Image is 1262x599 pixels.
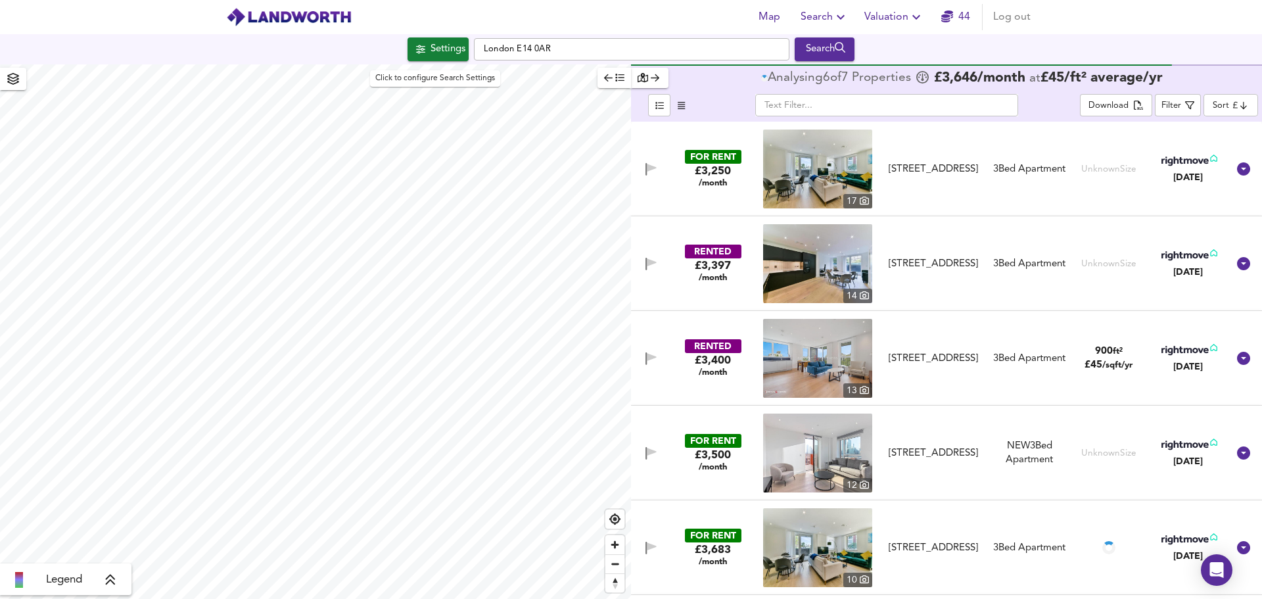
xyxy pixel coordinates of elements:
span: 6 [823,72,830,85]
a: property thumbnail 14 [763,224,872,303]
a: property thumbnail 17 [763,130,872,208]
div: [DATE] [1159,171,1217,184]
img: property thumbnail [763,319,872,398]
div: Search [798,41,851,58]
div: Wayfare House, Escapade Place, E14 0WJ [877,162,990,176]
div: [STREET_ADDRESS] [883,162,985,176]
button: Valuation [859,4,929,30]
a: 44 [941,8,970,26]
span: /month [699,273,727,283]
img: property thumbnail [763,508,872,587]
button: Reset bearing to north [605,573,624,592]
div: £3,500 [695,448,731,473]
div: 3 Bed Apartment [993,541,1065,555]
div: Unknown Size [1081,163,1136,176]
div: FOR RENT [685,529,741,542]
svg: Show Details [1236,540,1251,556]
span: 7 [841,72,849,85]
span: ft² [1113,347,1123,356]
a: property thumbnail 13 [763,319,872,398]
span: /month [699,178,727,189]
div: FOR RENT£3,683 /monthproperty thumbnail 10 [STREET_ADDRESS]3Bed Apartment[DATE] [631,500,1262,595]
div: [STREET_ADDRESS] [883,541,985,555]
div: 17 [843,194,872,208]
svg: Show Details [1236,445,1251,461]
button: Map [748,4,790,30]
div: Analysing [768,72,823,85]
div: 3 Bed Apartment [993,352,1065,366]
div: 13 [843,383,872,398]
div: Open Intercom Messenger [1201,554,1232,586]
span: £ 3,646 /month [934,72,1025,85]
button: Zoom out [605,554,624,573]
div: [STREET_ADDRESS] [883,352,985,366]
div: FOR RENT [685,434,741,448]
div: Filter [1161,99,1181,114]
div: Sort [1204,94,1258,116]
div: Quest House, Escapade Place, London, E14 0WS [877,446,990,460]
span: Legend [46,572,82,588]
span: /sqft/yr [1102,361,1133,370]
div: split button [1080,94,1152,116]
span: /month [699,462,727,473]
div: [DATE] [1159,360,1217,373]
div: RENTED [685,339,741,353]
div: of Propert ies [761,72,914,85]
div: Run Your Search [795,37,854,61]
div: [DATE] [1159,455,1217,468]
span: 900 [1095,347,1113,356]
img: property thumbnail [763,414,872,492]
span: /month [699,368,727,378]
div: RENTED [685,245,741,258]
div: FOR RENT£3,250 /monthproperty thumbnail 17 [STREET_ADDRESS]3Bed ApartmentUnknownSize[DATE] [631,122,1262,216]
svg: Show Details [1236,350,1251,366]
a: property thumbnail 10 [763,508,872,587]
button: Settings [408,37,469,61]
div: Cotton Street, London, E14 0WH [877,257,990,271]
span: Map [753,8,785,26]
input: Text Filter... [755,94,1018,116]
div: 3 Bed Apartment [993,162,1065,176]
div: £3,397 [695,258,731,283]
div: Download [1088,99,1129,114]
img: property thumbnail [763,224,872,303]
svg: Show Details [1236,161,1251,177]
div: £3,683 [695,542,731,567]
button: Filter [1155,94,1201,116]
span: Find my location [605,510,624,529]
div: Unknown Size [1081,447,1136,460]
button: Search [795,37,854,61]
span: £ 45 / ft² average /yr [1040,71,1163,85]
div: 12 [843,478,872,492]
div: Settings [431,41,465,58]
span: Reset bearing to north [605,574,624,592]
span: /month [699,557,727,567]
svg: Show Details [1236,256,1251,272]
input: Enter a location... [474,38,789,60]
div: £3,400 [695,353,731,378]
button: Download [1080,94,1152,116]
button: Zoom in [605,535,624,554]
div: 3 Bed Apartment [993,257,1065,271]
button: 44 [935,4,977,30]
div: RENTED£3,397 /monthproperty thumbnail 14 [STREET_ADDRESS]3Bed ApartmentUnknownSize[DATE] [631,216,1262,311]
div: 14 [843,289,872,303]
div: Escapade Place, Blackwall Reach, E14 [877,541,990,555]
span: Search [801,8,849,26]
div: [DATE] [1159,550,1217,563]
div: 10 [843,573,872,587]
div: RENTED£3,400 /monthproperty thumbnail 13 [STREET_ADDRESS]3Bed Apartment900ft²£45/sqft/yr[DATE] [631,311,1262,406]
span: Zoom out [605,555,624,573]
span: Log out [993,8,1031,26]
div: £3,250 [695,164,731,189]
span: Valuation [864,8,924,26]
div: [STREET_ADDRESS] [883,446,985,460]
div: Unknown Size [1081,258,1136,270]
a: property thumbnail 12 [763,414,872,492]
div: [STREET_ADDRESS] [883,257,985,271]
button: Search [795,4,854,30]
img: logo [226,7,352,27]
div: FOR RENT [685,150,741,164]
span: at [1029,72,1040,85]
